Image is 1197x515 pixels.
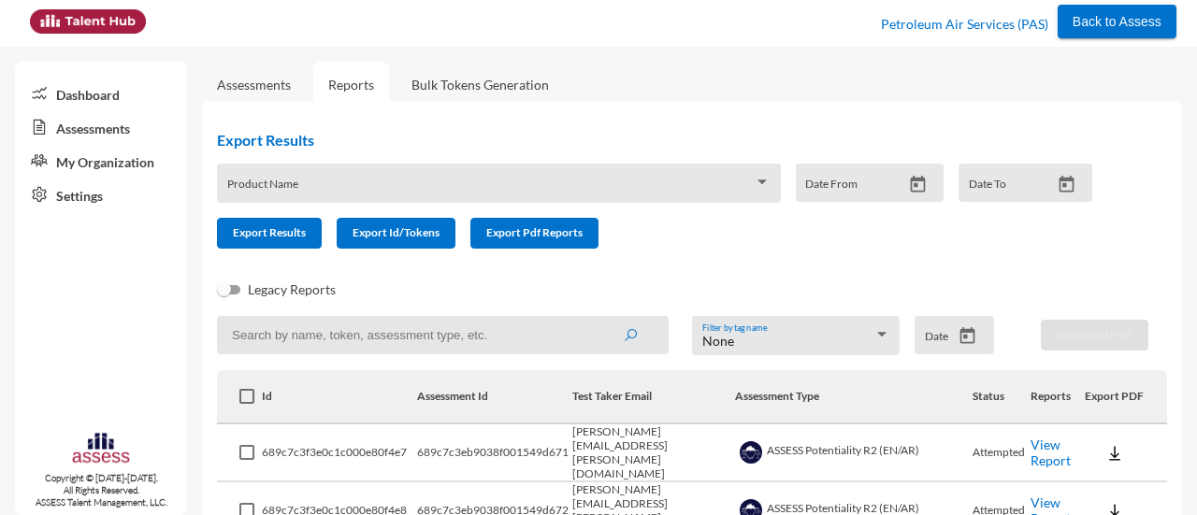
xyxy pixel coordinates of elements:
td: 689c7c3eb9038f001549d671 [417,424,572,482]
th: Reports [1031,370,1085,424]
td: ASSESS Potentiality R2 (EN/AR) [735,424,973,482]
a: Settings [15,178,187,211]
span: Back to Assess [1073,14,1161,29]
th: Id [262,370,417,424]
a: Reports [313,62,389,107]
input: Search by name, token, assessment type, etc. [217,316,669,354]
h2: Export Results [217,131,1107,149]
a: Dashboard [15,77,187,110]
a: My Organization [15,144,187,178]
button: Back to Assess [1058,5,1176,38]
th: Assessment Type [735,370,973,424]
span: Export Pdf Reports [486,225,583,239]
button: Export Results [217,218,322,249]
button: Open calendar [901,175,934,194]
a: View Report [1031,436,1071,468]
td: 689c7c3f3e0c1c000e80f4e7 [262,424,417,482]
a: Back to Assess [1058,9,1176,30]
span: None [702,333,734,349]
p: Petroleum Air Services (PAS) [881,9,1048,39]
button: Download PDF [1041,320,1148,350]
button: Export Id/Tokens [337,218,455,249]
img: assesscompany-logo.png [71,431,131,468]
th: Export PDF [1085,370,1167,424]
th: Status [973,370,1031,424]
td: Attempted [973,424,1031,482]
a: Assessments [15,110,187,144]
button: Export Pdf Reports [470,218,598,249]
a: Bulk Tokens Generation [397,62,564,107]
span: Export Id/Tokens [353,225,440,239]
button: Open calendar [951,326,984,346]
p: Copyright © [DATE]-[DATE]. All Rights Reserved. ASSESS Talent Management, LLC. [15,472,187,508]
span: Export Results [233,225,306,239]
th: Assessment Id [417,370,572,424]
a: Assessments [217,77,291,93]
button: Open calendar [1050,175,1083,194]
span: Legacy Reports [248,279,336,301]
td: [PERSON_NAME][EMAIL_ADDRESS][PERSON_NAME][DOMAIN_NAME] [572,424,735,482]
span: Download PDF [1057,327,1132,341]
th: Test Taker Email [572,370,735,424]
